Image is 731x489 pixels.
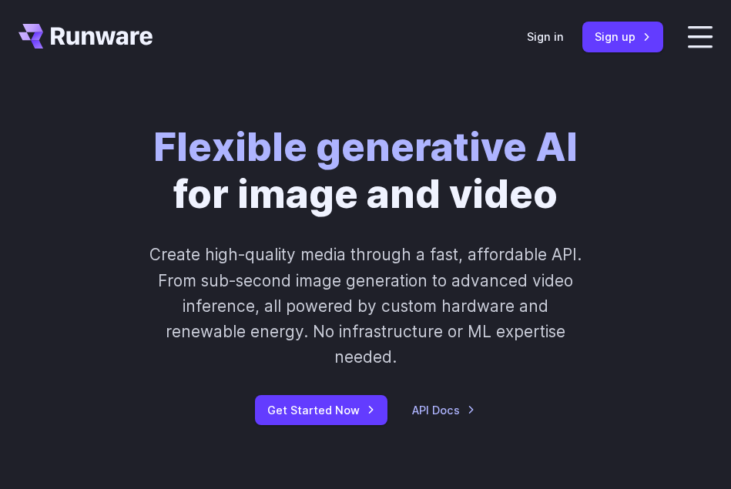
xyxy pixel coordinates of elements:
[153,123,578,170] strong: Flexible generative AI
[153,123,578,217] h1: for image and video
[18,24,153,49] a: Go to /
[412,401,475,419] a: API Docs
[582,22,663,52] a: Sign up
[527,28,564,45] a: Sign in
[255,395,387,425] a: Get Started Now
[143,242,588,370] p: Create high-quality media through a fast, affordable API. From sub-second image generation to adv...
